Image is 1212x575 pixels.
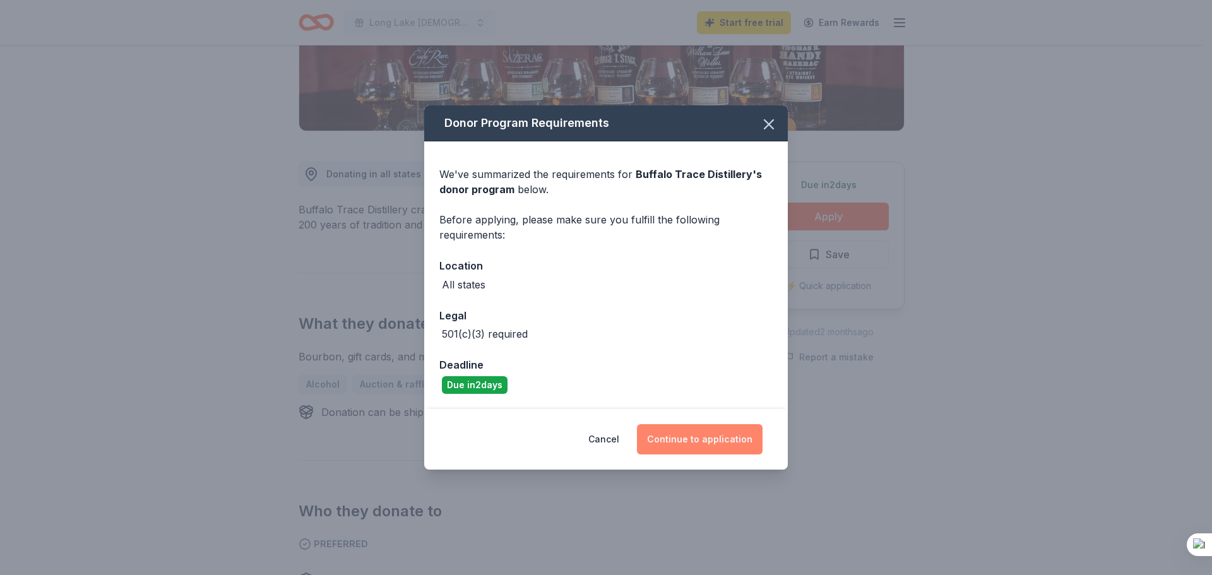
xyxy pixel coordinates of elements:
[442,277,485,292] div: All states
[424,105,788,141] div: Donor Program Requirements
[439,167,773,197] div: We've summarized the requirements for below.
[442,326,528,341] div: 501(c)(3) required
[442,376,508,394] div: Due in 2 days
[637,424,763,454] button: Continue to application
[588,424,619,454] button: Cancel
[439,357,773,373] div: Deadline
[439,258,773,274] div: Location
[439,212,773,242] div: Before applying, please make sure you fulfill the following requirements:
[439,307,773,324] div: Legal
